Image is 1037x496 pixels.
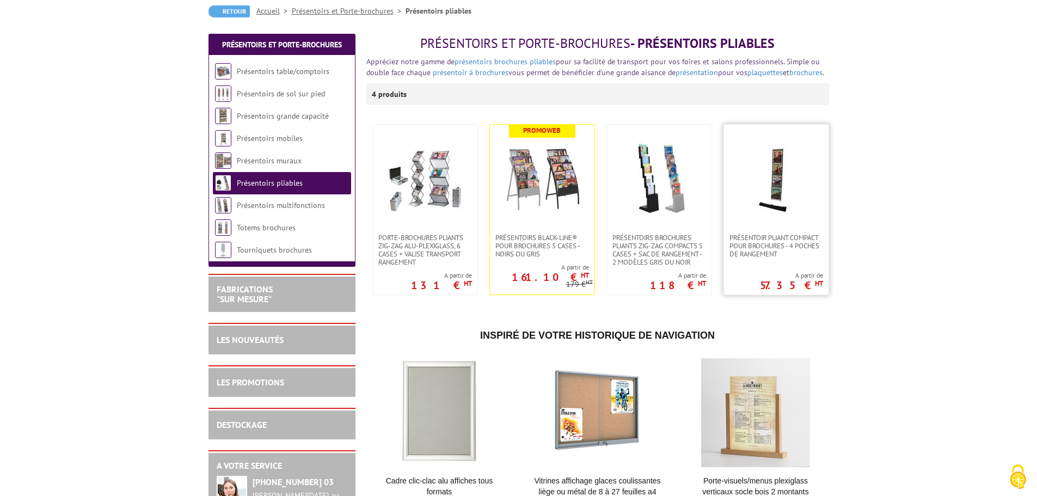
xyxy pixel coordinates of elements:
img: Tourniquets brochures [215,242,231,258]
img: Présentoirs multifonctions [215,197,231,213]
strong: [PHONE_NUMBER] 03 [253,476,334,487]
a: Retour [208,5,250,17]
h1: - Présentoirs pliables [366,36,829,51]
a: FABRICATIONS"Sur Mesure" [217,284,273,304]
a: LES NOUVEAUTÉS [217,334,284,345]
a: Présentoirs grande capacité [237,111,329,121]
span: Présentoir pliant compact pour brochures - 4 poches de rangement [729,234,823,258]
span: Présentoirs brochures pliants Zig-Zag compacts 5 cases + sac de rangement - 2 Modèles Gris ou Noir [612,234,706,266]
span: Porte-Brochures pliants ZIG-ZAG Alu-Plexiglass, 6 cases + valise transport rangement [378,234,472,266]
span: A partir de [760,271,823,280]
a: présentoirs brochures pliables [455,57,556,66]
a: présentation [676,68,718,77]
p: 118 € [650,282,706,289]
img: Porte-Brochures pliants ZIG-ZAG Alu-Plexiglass, 6 cases + valise transport rangement [387,141,463,217]
img: Présentoirs pliables [215,175,231,191]
img: Présentoirs grande capacité [215,108,231,124]
a: Porte-Brochures pliants ZIG-ZAG Alu-Plexiglass, 6 cases + valise transport rangement [373,234,477,266]
p: 131 € [411,282,472,289]
b: Promoweb [523,126,561,135]
img: Présentoirs de sol sur pied [215,85,231,102]
a: Présentoirs de sol sur pied [237,89,325,99]
sup: HT [581,271,589,280]
a: LES PROMOTIONS [217,377,284,388]
a: Présentoirs et Porte-brochures [222,40,342,50]
a: Présentoirs table/comptoirs [237,66,329,76]
a: brochures [789,68,823,77]
span: Présentoirs et Porte-brochures [420,35,630,52]
p: 179 € [566,280,593,289]
img: Totems brochures [215,219,231,236]
h2: A votre service [217,461,347,471]
img: Présentoirs brochures pliants Zig-Zag compacts 5 cases + sac de rangement - 2 Modèles Gris ou Noir [621,141,697,217]
a: Présentoir pliant compact pour brochures - 4 poches de rangement [724,234,829,258]
a: Présentoirs Black-Line® pour brochures 5 Cases - Noirs ou Gris [490,234,594,258]
a: Présentoirs brochures pliants Zig-Zag compacts 5 cases + sac de rangement - 2 Modèles Gris ou Noir [607,234,711,266]
a: plaquettes [747,68,783,77]
sup: HT [586,278,593,286]
p: 161.10 € [512,274,589,280]
a: Présentoirs pliables [237,178,303,188]
sup: HT [698,279,706,288]
li: Présentoirs pliables [406,5,471,16]
a: Totems brochures [237,223,296,232]
img: Présentoirs mobiles [215,130,231,146]
img: Présentoir pliant compact pour brochures - 4 poches de rangement [738,141,814,217]
a: Tourniquets brochures [237,245,312,255]
img: Présentoirs muraux [215,152,231,169]
a: Accueil [256,6,292,16]
p: 4 produits [372,83,413,105]
span: Inspiré de votre historique de navigation [480,330,715,341]
span: A partir de [650,271,706,280]
a: Présentoirs multifonctions [237,200,325,210]
button: Cookies (fenêtre modale) [999,459,1037,496]
a: Présentoirs muraux [237,156,302,166]
sup: HT [815,279,823,288]
span: A partir de [490,263,589,272]
a: DESTOCKAGE [217,419,267,430]
img: Présentoirs table/comptoirs [215,63,231,79]
a: Présentoirs mobiles [237,133,303,143]
span: A partir de [411,271,472,280]
a: présentoir à brochures [433,68,508,77]
img: Présentoirs Black-Line® pour brochures 5 Cases - Noirs ou Gris [504,141,580,217]
img: Cookies (fenêtre modale) [1004,463,1032,491]
span: Présentoirs Black-Line® pour brochures 5 Cases - Noirs ou Gris [495,234,589,258]
p: 57.35 € [760,282,823,289]
a: Présentoirs et Porte-brochures [292,6,406,16]
sup: HT [464,279,472,288]
font: Appréciez notre gamme de pour sa facilité de transport pour vos foires et salons professionnels. ... [366,57,824,77]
